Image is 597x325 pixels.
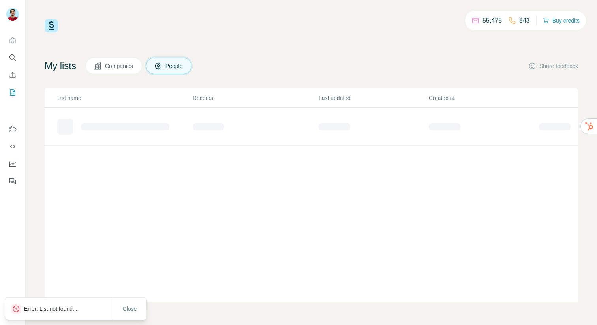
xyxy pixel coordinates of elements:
p: Error: List not found... [24,305,84,313]
button: Feedback [6,174,19,188]
button: Share feedback [528,62,578,70]
button: Use Surfe API [6,139,19,154]
h4: My lists [45,60,76,72]
p: List name [57,94,192,102]
button: Enrich CSV [6,68,19,82]
button: Use Surfe on LinkedIn [6,122,19,136]
p: Last updated [319,94,428,102]
span: People [165,62,184,70]
button: Dashboard [6,157,19,171]
p: Created at [429,94,538,102]
button: Search [6,51,19,65]
span: Companies [105,62,134,70]
button: Quick start [6,33,19,47]
img: Surfe Logo [45,19,58,32]
span: Close [123,305,137,313]
button: Close [117,302,143,316]
img: Avatar [6,8,19,21]
button: My lists [6,85,19,100]
p: Records [193,94,318,102]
